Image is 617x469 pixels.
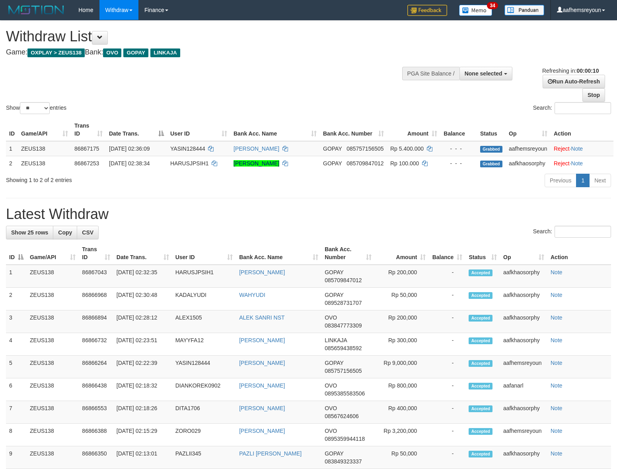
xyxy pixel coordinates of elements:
[6,4,66,16] img: MOTION_logo.png
[6,424,27,446] td: 8
[27,265,79,288] td: ZEUS138
[533,102,611,114] label: Search:
[79,378,113,401] td: 86866438
[487,2,498,9] span: 34
[27,356,79,378] td: ZEUS138
[551,156,613,171] td: ·
[551,118,613,141] th: Action
[375,378,429,401] td: Rp 800,000
[113,310,172,333] td: [DATE] 02:28:12
[571,160,583,167] a: Note
[551,141,613,156] td: ·
[239,450,302,457] a: PAZLI [PERSON_NAME]
[325,368,362,374] span: Copy 085757156505 to clipboard
[375,424,429,446] td: Rp 3,200,000
[500,401,547,424] td: aafkhaosorphy
[407,5,447,16] img: Feedback.jpg
[27,333,79,356] td: ZEUS138
[234,145,279,152] a: [PERSON_NAME]
[123,48,148,57] span: GOPAY
[6,29,403,45] h1: Withdraw List
[27,242,79,265] th: Game/API: activate to sort column ascending
[6,141,18,156] td: 1
[6,156,18,171] td: 2
[469,315,492,322] span: Accepted
[325,300,362,306] span: Copy 089528731707 to clipboard
[6,356,27,378] td: 5
[172,356,236,378] td: YASIN128444
[239,405,285,411] a: [PERSON_NAME]
[533,226,611,238] label: Search:
[79,401,113,424] td: 86866553
[79,424,113,446] td: 86866388
[465,242,500,265] th: Status: activate to sort column ascending
[113,356,172,378] td: [DATE] 02:22:39
[167,118,230,141] th: User ID: activate to sort column ascending
[6,242,27,265] th: ID: activate to sort column descending
[113,288,172,310] td: [DATE] 02:30:48
[325,382,337,389] span: OVO
[27,310,79,333] td: ZEUS138
[325,413,359,419] span: Copy 08567624606 to clipboard
[6,173,251,184] div: Showing 1 to 2 of 2 entries
[325,390,365,397] span: Copy 0895385583506 to clipboard
[113,446,172,469] td: [DATE] 02:13:01
[375,356,429,378] td: Rp 9,000,000
[113,378,172,401] td: [DATE] 02:18:32
[113,265,172,288] td: [DATE] 02:32:35
[554,145,570,152] a: Reject
[551,269,563,275] a: Note
[551,382,563,389] a: Note
[444,145,474,153] div: - - -
[6,333,27,356] td: 4
[480,146,502,153] span: Grabbed
[230,118,320,141] th: Bank Acc. Name: activate to sort column ascending
[239,269,285,275] a: [PERSON_NAME]
[18,141,71,156] td: ZEUS138
[79,446,113,469] td: 86866350
[323,145,342,152] span: GOPAY
[444,159,474,167] div: - - -
[74,160,99,167] span: 86867253
[545,174,576,187] a: Previous
[239,314,284,321] a: ALEK SANRI NST
[500,288,547,310] td: aafkhaosorphy
[239,428,285,434] a: [PERSON_NAME]
[79,333,113,356] td: 86866732
[551,337,563,343] a: Note
[500,446,547,469] td: aafkhaosorphy
[387,118,440,141] th: Amount: activate to sort column ascending
[429,424,465,446] td: -
[551,314,563,321] a: Note
[79,242,113,265] th: Trans ID: activate to sort column ascending
[325,277,362,283] span: Copy 085709847012 to clipboard
[325,458,362,465] span: Copy 083849323337 to clipboard
[551,292,563,298] a: Note
[582,88,605,102] a: Stop
[459,5,492,16] img: Button%20Memo.svg
[429,446,465,469] td: -
[236,242,321,265] th: Bank Acc. Name: activate to sort column ascending
[323,160,342,167] span: GOPAY
[547,242,611,265] th: Action
[429,265,465,288] td: -
[79,265,113,288] td: 86867043
[53,226,77,239] a: Copy
[79,356,113,378] td: 86866264
[150,48,180,57] span: LINKAJA
[172,333,236,356] td: MAYYFA12
[6,446,27,469] td: 9
[554,160,570,167] a: Reject
[172,310,236,333] td: ALEX1505
[170,160,208,167] span: HARUSJPSIH1
[440,118,477,141] th: Balance
[6,206,611,222] h1: Latest Withdraw
[325,450,343,457] span: GOPAY
[551,360,563,366] a: Note
[469,360,492,367] span: Accepted
[170,145,205,152] span: YASIN128444
[375,310,429,333] td: Rp 200,000
[429,333,465,356] td: -
[375,446,429,469] td: Rp 50,000
[113,424,172,446] td: [DATE] 02:15:29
